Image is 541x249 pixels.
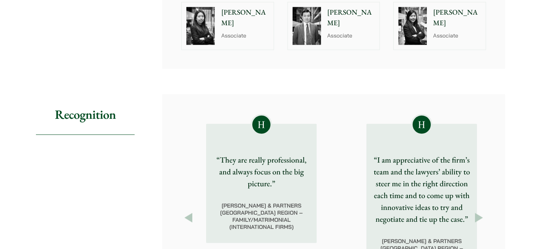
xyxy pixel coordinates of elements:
a: [PERSON_NAME] Associate [393,2,486,50]
p: [PERSON_NAME] [221,7,269,28]
button: Previous [181,211,195,225]
p: [PERSON_NAME] [327,7,375,28]
p: [PERSON_NAME] [433,7,481,28]
p: Associate [433,32,481,40]
p: “I am appreciative of the firm’s team and the lawyers’ ability to steer me in the right direction... [373,154,471,225]
a: [PERSON_NAME] Associate [287,2,380,50]
button: Next [472,211,486,225]
p: Associate [221,32,269,40]
div: [PERSON_NAME] & Partners [GEOGRAPHIC_DATA] Region – Family/Matrimonial (International Firms) [206,189,317,243]
p: Associate [327,32,375,40]
h2: Recognition [36,94,135,135]
a: [PERSON_NAME] Associate [181,2,274,50]
p: “They are really professional, and always focus on the big picture.” [212,154,310,189]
